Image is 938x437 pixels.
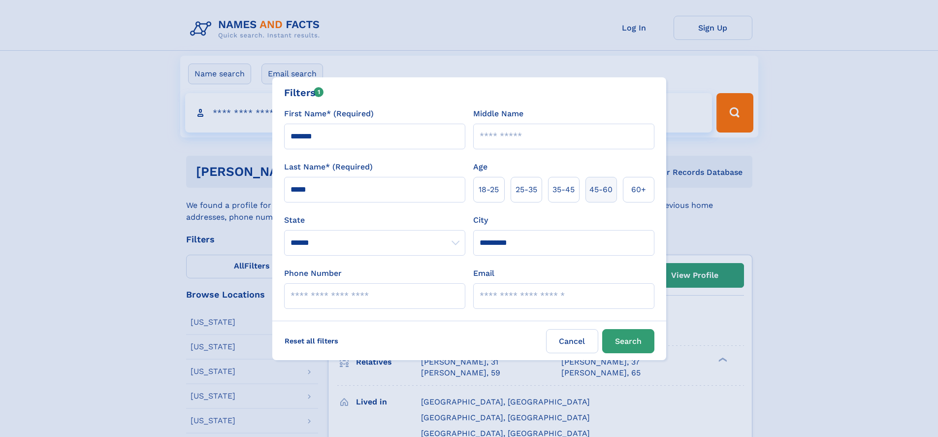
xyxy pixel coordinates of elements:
[473,214,488,226] label: City
[631,184,646,196] span: 60+
[284,161,373,173] label: Last Name* (Required)
[479,184,499,196] span: 18‑25
[473,108,523,120] label: Middle Name
[546,329,598,353] label: Cancel
[552,184,575,196] span: 35‑45
[278,329,345,353] label: Reset all filters
[516,184,537,196] span: 25‑35
[602,329,654,353] button: Search
[589,184,613,196] span: 45‑60
[284,268,342,279] label: Phone Number
[284,108,374,120] label: First Name* (Required)
[284,214,465,226] label: State
[473,268,494,279] label: Email
[284,85,324,100] div: Filters
[473,161,487,173] label: Age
